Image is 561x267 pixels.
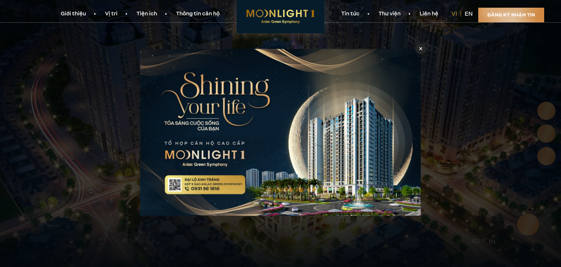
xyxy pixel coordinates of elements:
[465,10,473,18] a: en
[369,10,410,18] a: Thư viện
[96,10,127,18] a: Vị trí
[410,10,448,18] a: Liên hệ
[167,10,229,18] a: Thông tin căn hộ
[452,10,457,18] a: vi
[127,10,167,18] a: Tiện ích
[51,10,96,18] a: Giới thiệu
[332,10,369,18] a: Tin tức
[478,8,544,22] a: Đăng ký nhận tin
